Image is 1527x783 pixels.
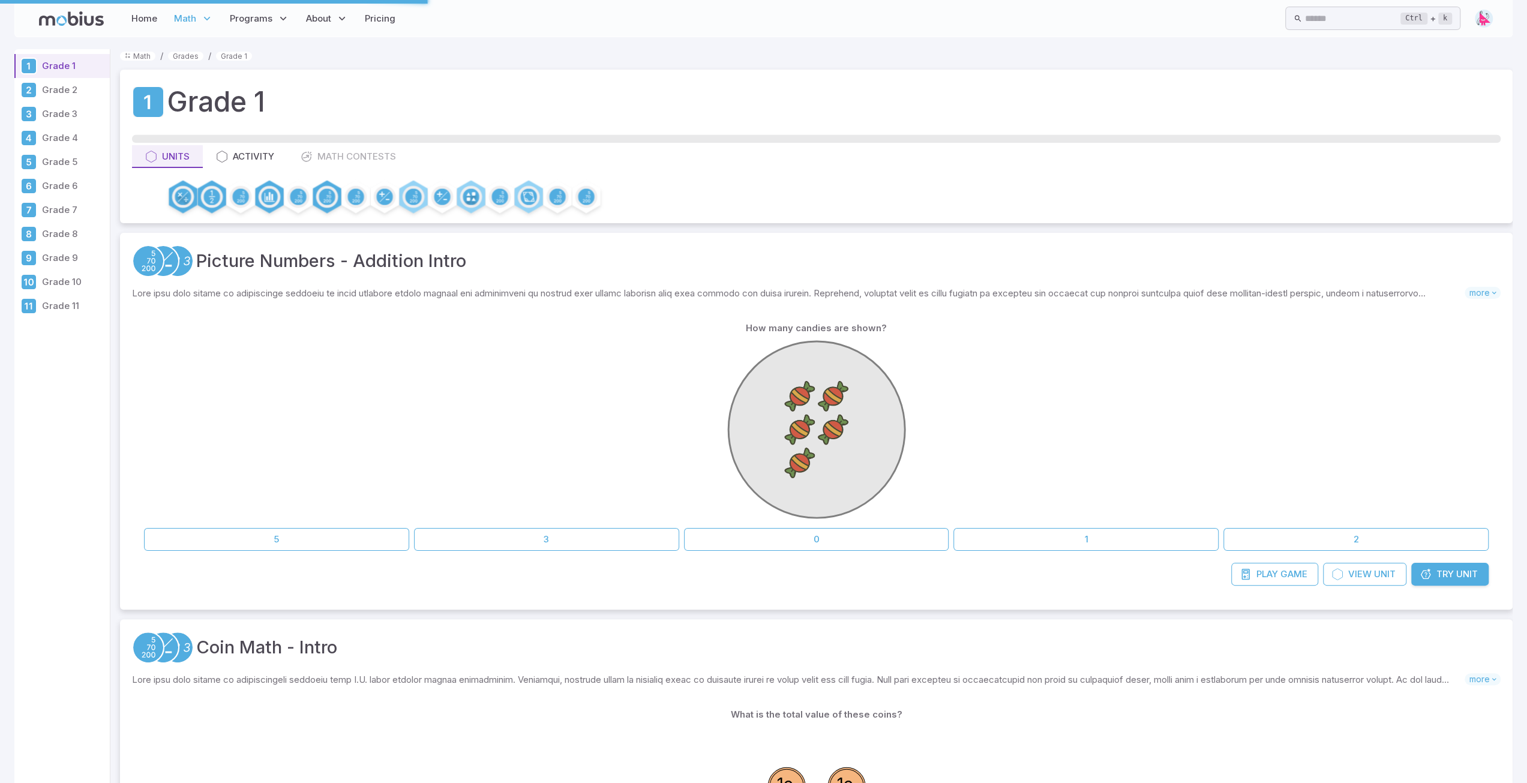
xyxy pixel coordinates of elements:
[42,227,105,241] p: Grade 8
[120,49,1513,62] nav: breadcrumb
[731,708,902,721] p: What is the total value of these coins?
[953,528,1219,551] button: 1
[414,528,679,551] button: 3
[230,12,272,25] span: Programs
[1280,568,1307,581] span: Game
[132,673,1465,686] p: Lore ipsu dolo sitame co adipiscingeli seddoeiu temp I.U. labor etdolor magnaa enimadminim. Venia...
[20,82,37,98] div: Grade 2
[14,150,110,174] a: Grade 5
[42,251,105,265] p: Grade 9
[160,49,163,62] li: /
[746,322,887,335] p: How many candies are shown?
[14,222,110,246] a: Grade 8
[20,298,37,314] div: Grade 11
[1256,568,1278,581] span: Play
[14,246,110,270] a: Grade 9
[147,245,179,277] a: Addition and Subtraction
[1436,568,1454,581] span: Try
[20,250,37,266] div: Grade 9
[20,274,37,290] div: Grade 10
[1456,568,1478,581] span: Unit
[42,179,105,193] p: Grade 6
[1400,11,1452,26] div: +
[1438,13,1452,25] kbd: k
[1400,13,1427,25] kbd: Ctrl
[42,203,105,217] p: Grade 7
[361,5,399,32] a: Pricing
[20,106,37,122] div: Grade 3
[174,12,196,25] span: Math
[132,631,164,664] a: Place Value
[42,275,105,289] p: Grade 10
[14,54,110,78] a: Grade 1
[161,631,194,664] a: Numeracy
[196,248,466,274] a: Picture Numbers - Addition Intro
[120,52,155,61] a: Math
[132,245,164,277] a: Place Value
[1374,568,1396,581] span: Unit
[42,299,105,313] p: Grade 11
[20,154,37,170] div: Grade 5
[20,58,37,74] div: Grade 1
[1223,528,1489,551] button: 2
[14,174,110,198] a: Grade 6
[14,78,110,102] a: Grade 2
[216,52,252,61] a: Grade 1
[1475,10,1493,28] img: right-triangle.svg
[42,83,105,97] p: Grade 2
[42,59,105,73] p: Grade 1
[147,631,179,664] a: Addition and Subtraction
[20,130,37,146] div: Grade 4
[14,126,110,150] a: Grade 4
[14,198,110,222] a: Grade 7
[1323,563,1406,586] a: ViewUnit
[1348,568,1372,581] span: View
[306,12,331,25] span: About
[161,245,194,277] a: Numeracy
[14,102,110,126] a: Grade 3
[144,528,409,551] button: 5
[42,131,105,145] p: Grade 4
[132,86,164,118] a: Grade 1
[208,49,211,62] li: /
[132,287,1465,300] p: Lore ipsu dolo sitame co adipiscinge seddoeiu te incid utlabore etdolo magnaal eni adminimveni qu...
[20,202,37,218] div: Grade 7
[20,178,37,194] div: Grade 6
[167,82,265,122] h1: Grade 1
[128,5,161,32] a: Home
[168,52,203,61] a: Grades
[216,150,274,163] div: Activity
[684,528,949,551] button: 0
[42,107,105,121] p: Grade 3
[1411,563,1489,586] a: TryUnit
[14,270,110,294] a: Grade 10
[20,226,37,242] div: Grade 8
[145,150,190,163] div: Units
[196,634,337,661] a: Coin Math - Intro
[42,155,105,169] p: Grade 5
[14,294,110,318] a: Grade 11
[1231,563,1318,586] a: PlayGame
